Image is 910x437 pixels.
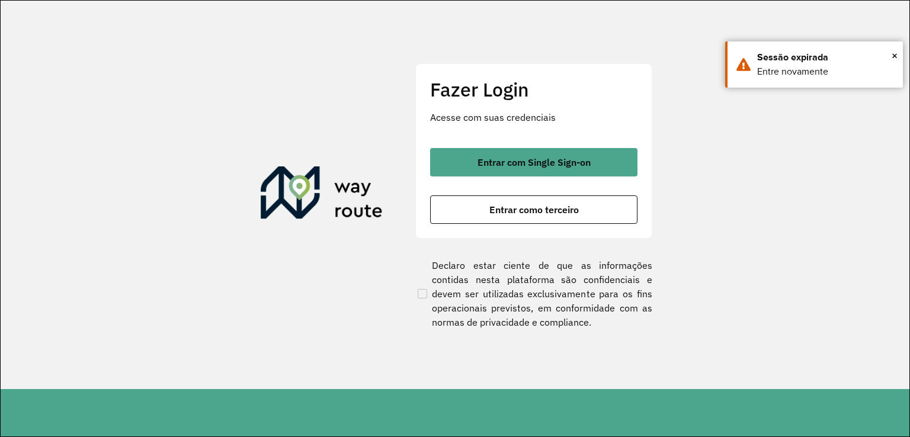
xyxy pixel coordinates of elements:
p: Acesse com suas credenciais [430,110,637,124]
button: Close [892,47,898,65]
img: Roteirizador AmbevTech [261,166,383,223]
div: Entre novamente [757,65,894,79]
span: Entrar com Single Sign-on [478,158,591,167]
span: Entrar como terceiro [489,205,579,214]
button: button [430,148,637,176]
label: Declaro estar ciente de que as informações contidas nesta plataforma são confidenciais e devem se... [415,258,652,329]
div: Sessão expirada [757,50,894,65]
button: button [430,195,637,224]
h2: Fazer Login [430,78,637,101]
span: × [892,47,898,65]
